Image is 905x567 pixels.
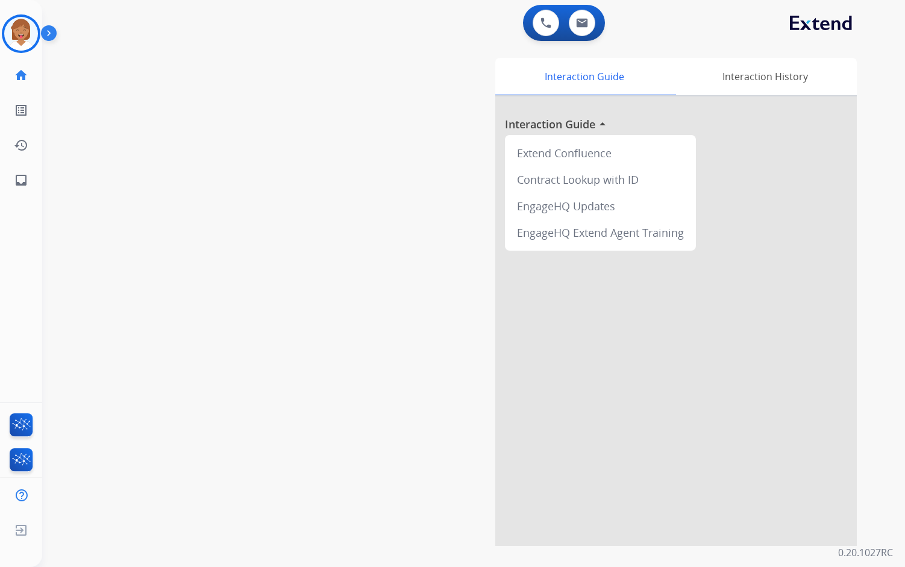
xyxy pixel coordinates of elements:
[510,166,691,193] div: Contract Lookup with ID
[14,68,28,83] mat-icon: home
[14,173,28,187] mat-icon: inbox
[673,58,857,95] div: Interaction History
[14,103,28,117] mat-icon: list_alt
[510,193,691,219] div: EngageHQ Updates
[4,17,38,51] img: avatar
[495,58,673,95] div: Interaction Guide
[14,138,28,152] mat-icon: history
[510,140,691,166] div: Extend Confluence
[510,219,691,246] div: EngageHQ Extend Agent Training
[838,545,893,560] p: 0.20.1027RC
